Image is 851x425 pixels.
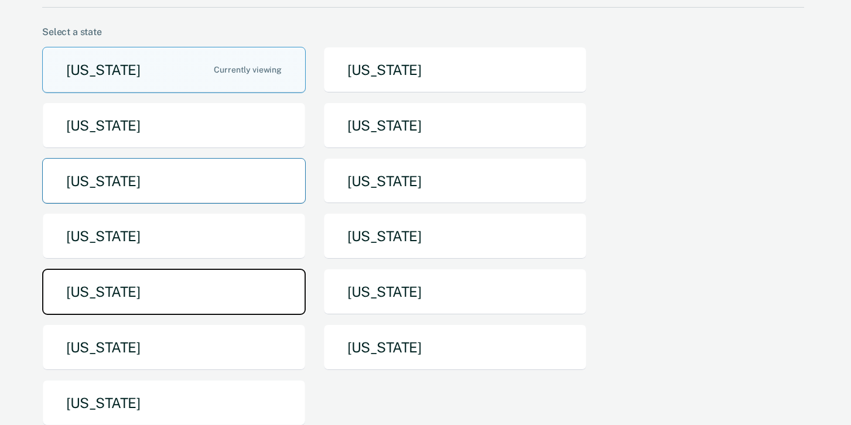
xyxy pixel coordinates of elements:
button: [US_STATE] [42,213,306,259]
button: [US_STATE] [323,269,587,315]
button: [US_STATE] [42,158,306,204]
button: [US_STATE] [323,324,587,371]
div: Select a state [42,26,804,37]
button: [US_STATE] [323,213,587,259]
button: [US_STATE] [323,102,587,149]
button: [US_STATE] [42,47,306,93]
button: [US_STATE] [42,324,306,371]
button: [US_STATE] [323,158,587,204]
button: [US_STATE] [323,47,587,93]
button: [US_STATE] [42,102,306,149]
button: [US_STATE] [42,269,306,315]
